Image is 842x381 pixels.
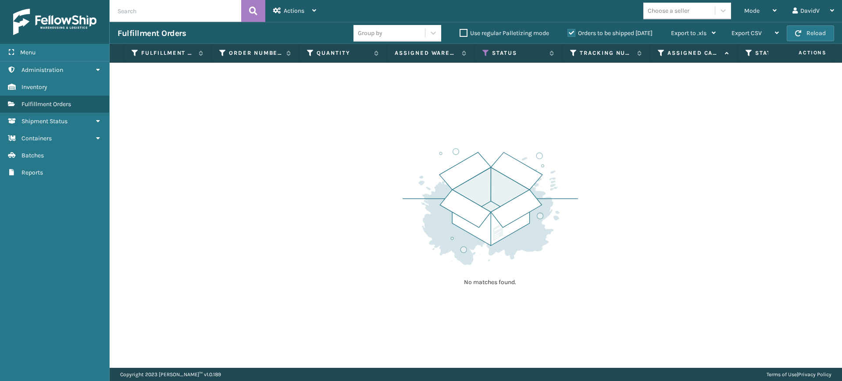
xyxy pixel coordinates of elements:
label: Assigned Carrier Service [667,49,721,57]
span: Shipment Status [21,118,68,125]
label: State [755,49,808,57]
span: Administration [21,66,63,74]
p: Copyright 2023 [PERSON_NAME]™ v 1.0.189 [120,368,221,381]
a: Terms of Use [767,371,797,377]
span: Export CSV [731,29,762,37]
label: Use regular Palletizing mode [460,29,549,37]
span: Mode [744,7,760,14]
span: Actions [771,46,832,60]
label: Quantity [317,49,370,57]
div: Choose a seller [648,6,689,15]
label: Assigned Warehouse [395,49,457,57]
label: Orders to be shipped [DATE] [567,29,653,37]
label: Tracking Number [580,49,633,57]
span: Containers [21,135,52,142]
label: Order Number [229,49,282,57]
span: Fulfillment Orders [21,100,71,108]
span: Menu [20,49,36,56]
span: Reports [21,169,43,176]
span: Batches [21,152,44,159]
span: Export to .xls [671,29,706,37]
a: Privacy Policy [798,371,831,377]
div: Group by [358,28,382,38]
span: Actions [284,7,304,14]
span: Inventory [21,83,47,91]
label: Fulfillment Order Id [141,49,194,57]
div: | [767,368,831,381]
button: Reload [787,25,834,41]
h3: Fulfillment Orders [118,28,186,39]
img: logo [13,9,96,35]
label: Status [492,49,545,57]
